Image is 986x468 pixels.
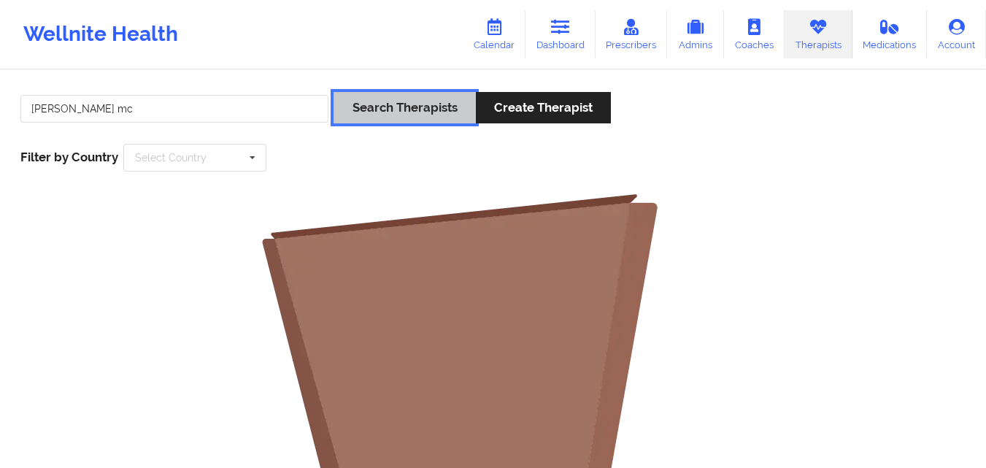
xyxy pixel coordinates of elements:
div: Select Country [135,153,207,163]
a: Medications [852,10,928,58]
button: Search Therapists [334,92,475,123]
a: Coaches [724,10,785,58]
a: Prescribers [596,10,668,58]
input: Search Keywords [20,95,328,123]
a: Account [927,10,986,58]
a: Dashboard [525,10,596,58]
span: Filter by Country [20,150,118,164]
a: Admins [667,10,724,58]
a: Therapists [785,10,852,58]
button: Create Therapist [476,92,611,123]
a: Calendar [463,10,525,58]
